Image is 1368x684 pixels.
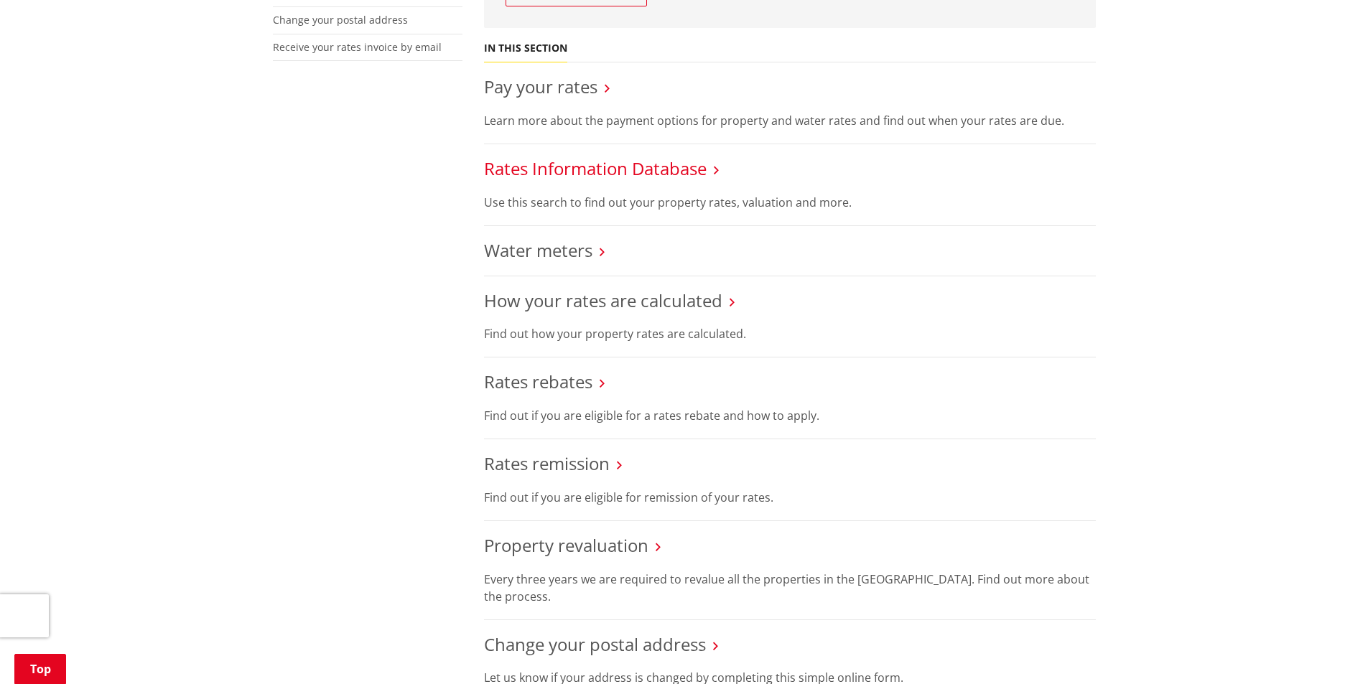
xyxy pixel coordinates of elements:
[484,289,722,312] a: How your rates are calculated
[484,407,1096,424] p: Find out if you are eligible for a rates rebate and how to apply.
[484,156,707,180] a: Rates Information Database
[484,533,648,557] a: Property revaluation
[273,13,408,27] a: Change your postal address
[273,40,442,54] a: Receive your rates invoice by email
[484,75,597,98] a: Pay your rates
[484,632,706,656] a: Change your postal address
[484,238,592,262] a: Water meters
[484,325,1096,342] p: Find out how your property rates are calculated.
[484,42,567,55] h5: In this section
[484,194,1096,211] p: Use this search to find out your property rates, valuation and more.
[484,112,1096,129] p: Learn more about the payment options for property and water rates and find out when your rates ar...
[484,451,610,475] a: Rates remission
[484,571,1096,605] p: Every three years we are required to revalue all the properties in the [GEOGRAPHIC_DATA]. Find ou...
[1302,624,1354,675] iframe: Messenger Launcher
[484,489,1096,506] p: Find out if you are eligible for remission of your rates.
[14,654,66,684] a: Top
[484,370,592,393] a: Rates rebates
